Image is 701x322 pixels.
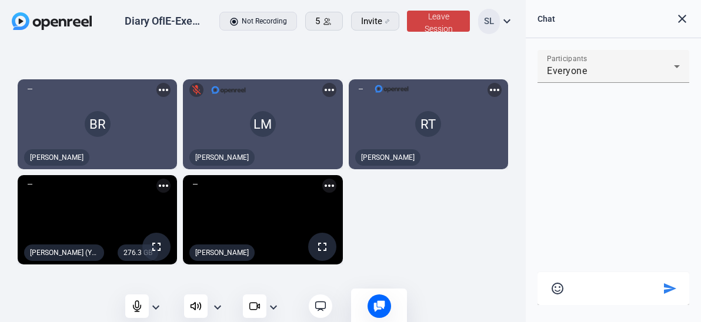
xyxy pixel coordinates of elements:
mat-icon: send [663,281,677,296]
div: [PERSON_NAME] (You) [24,244,104,261]
span: Leave Session [425,12,453,33]
mat-label: Participants [547,55,587,63]
mat-icon: expand_more [500,14,514,28]
button: Invite [351,12,399,31]
img: logo [374,83,410,95]
button: 5 [305,12,343,31]
div: [PERSON_NAME] [24,149,89,166]
span: 5 [315,15,320,28]
mat-icon: fullscreen [315,240,329,254]
div: [PERSON_NAME] [189,244,255,261]
mat-icon: more_horiz [156,179,171,193]
mat-icon: sentiment_satisfied_alt [550,281,565,296]
mat-icon: expand_more [149,300,163,314]
img: logo [211,84,246,96]
div: Chat [538,12,555,26]
button: Leave Session [407,11,470,32]
img: OpenReel logo [12,12,92,30]
mat-icon: more_horiz [156,83,171,97]
mat-icon: more_horiz [488,83,502,97]
div: Diary OfIE-Exec-Sep18No2 10a [125,14,203,28]
div: LM [250,111,276,137]
div: RT [415,111,441,137]
mat-icon: more_horiz [322,83,336,97]
div: [PERSON_NAME] [189,149,255,166]
mat-select-trigger: Everyone [547,65,587,76]
mat-icon: fullscreen [149,240,163,254]
mat-icon: expand_more [211,300,225,314]
div: SL [478,9,500,34]
mat-icon: mic_off [189,83,203,97]
div: [PERSON_NAME] [355,149,420,166]
div: BR [85,111,111,137]
span: Invite [361,15,382,28]
div: 276.3 GB [118,244,158,261]
mat-icon: expand_more [266,300,281,314]
mat-icon: more_horiz [322,179,336,193]
mat-icon: close [675,12,689,26]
